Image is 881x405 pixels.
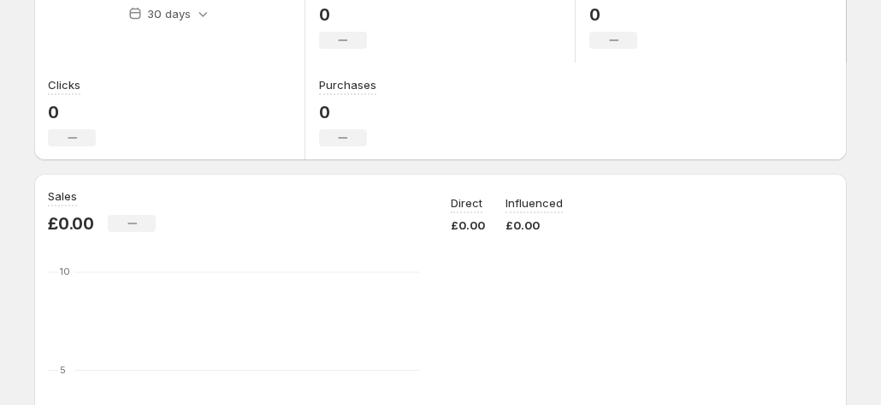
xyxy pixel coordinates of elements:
[48,76,80,93] h3: Clicks
[147,5,191,22] p: 30 days
[48,213,94,234] p: £0.00
[451,217,485,234] p: £0.00
[48,188,77,205] h3: Sales
[319,76,376,93] h3: Purchases
[319,4,383,25] p: 0
[319,102,376,122] p: 0
[60,364,66,376] text: 5
[451,194,482,211] p: Direct
[48,102,96,122] p: 0
[60,265,70,277] text: 10
[506,217,563,234] p: £0.00
[506,194,563,211] p: Influenced
[589,4,637,25] p: 0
